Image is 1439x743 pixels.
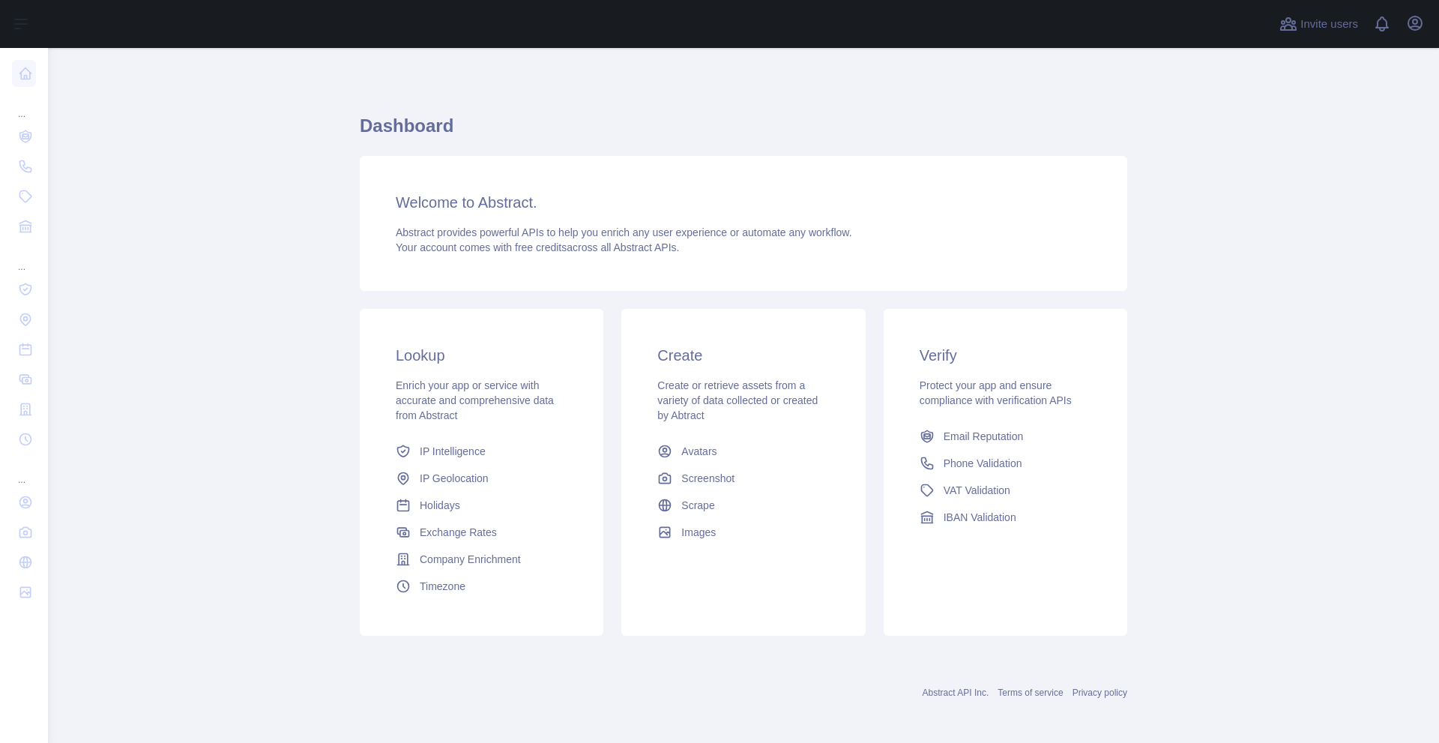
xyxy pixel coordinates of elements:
[360,114,1127,150] h1: Dashboard
[681,444,717,459] span: Avatars
[914,450,1097,477] a: Phone Validation
[12,456,36,486] div: ...
[420,444,486,459] span: IP Intelligence
[420,471,489,486] span: IP Geolocation
[681,498,714,513] span: Scrape
[390,573,573,600] a: Timezone
[651,465,835,492] a: Screenshot
[944,456,1022,471] span: Phone Validation
[420,498,460,513] span: Holidays
[390,546,573,573] a: Company Enrichment
[390,465,573,492] a: IP Geolocation
[923,688,989,698] a: Abstract API Inc.
[390,492,573,519] a: Holidays
[914,423,1097,450] a: Email Reputation
[657,379,818,421] span: Create or retrieve assets from a variety of data collected or created by Abtract
[396,192,1091,213] h3: Welcome to Abstract.
[1073,688,1127,698] a: Privacy policy
[681,525,716,540] span: Images
[396,345,567,366] h3: Lookup
[396,379,554,421] span: Enrich your app or service with accurate and comprehensive data from Abstract
[920,345,1091,366] h3: Verify
[657,345,829,366] h3: Create
[396,241,679,253] span: Your account comes with across all Abstract APIs.
[390,438,573,465] a: IP Intelligence
[944,510,1016,525] span: IBAN Validation
[914,504,1097,531] a: IBAN Validation
[681,471,734,486] span: Screenshot
[651,438,835,465] a: Avatars
[420,552,521,567] span: Company Enrichment
[944,483,1010,498] span: VAT Validation
[920,379,1072,406] span: Protect your app and ensure compliance with verification APIs
[914,477,1097,504] a: VAT Validation
[998,688,1063,698] a: Terms of service
[390,519,573,546] a: Exchange Rates
[12,90,36,120] div: ...
[420,525,497,540] span: Exchange Rates
[1276,12,1361,36] button: Invite users
[651,492,835,519] a: Scrape
[651,519,835,546] a: Images
[12,243,36,273] div: ...
[396,226,852,238] span: Abstract provides powerful APIs to help you enrich any user experience or automate any workflow.
[1300,16,1358,33] span: Invite users
[944,429,1024,444] span: Email Reputation
[420,579,465,594] span: Timezone
[515,241,567,253] span: free credits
